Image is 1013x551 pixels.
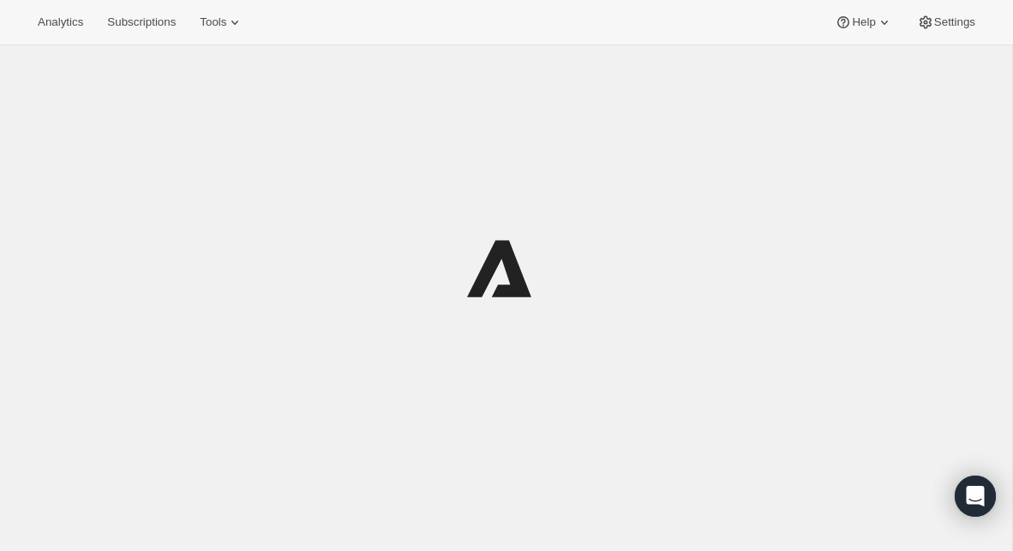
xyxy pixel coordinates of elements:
[934,15,975,29] span: Settings
[955,476,996,517] div: Open Intercom Messenger
[824,10,902,34] button: Help
[907,10,986,34] button: Settings
[852,15,875,29] span: Help
[107,15,176,29] span: Subscriptions
[27,10,93,34] button: Analytics
[200,15,226,29] span: Tools
[97,10,186,34] button: Subscriptions
[189,10,254,34] button: Tools
[38,15,83,29] span: Analytics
